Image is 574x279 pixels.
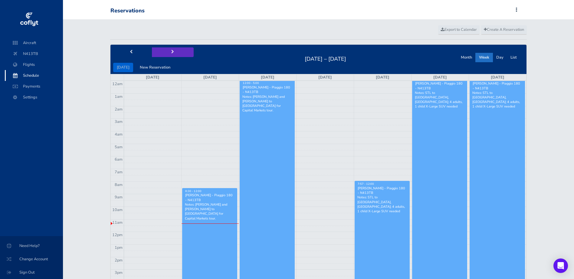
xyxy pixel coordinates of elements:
[11,59,57,70] span: Flights
[376,75,389,80] a: [DATE]
[242,95,292,113] p: Notes: [PERSON_NAME] and [PERSON_NAME] to [GEOGRAPHIC_DATA] for Capital Markets tour.
[484,27,524,32] span: Create A Reservation
[472,81,522,90] div: [PERSON_NAME] - Piaggio 180 - N413TB
[203,75,217,80] a: [DATE]
[433,75,447,80] a: [DATE]
[243,81,259,85] span: 12:00 - 5:00
[507,53,520,62] button: List
[112,81,123,87] span: 12am
[115,119,123,124] span: 3am
[441,27,477,32] span: Export to Calendar
[115,107,123,112] span: 2am
[261,75,274,80] a: [DATE]
[136,63,174,72] button: New Reservation
[438,25,480,34] a: Export to Calendar
[7,254,56,265] span: Change Account
[553,258,568,273] div: Open Intercom Messenger
[115,258,123,263] span: 2pm
[115,157,123,162] span: 6am
[115,169,123,175] span: 7am
[358,182,374,186] span: 7:57 - 12:00
[115,270,123,275] span: 3pm
[19,11,39,29] img: coflyt logo
[318,75,332,80] a: [DATE]
[115,94,123,99] span: 1am
[110,8,145,14] div: Reservations
[242,85,292,94] div: [PERSON_NAME] - Piaggio 180 - N413TB
[185,193,235,202] div: [PERSON_NAME] - Piaggio 180 - N413TB
[112,220,123,225] span: 11am
[357,195,407,213] p: Notes: STL to [GEOGRAPHIC_DATA], [GEOGRAPHIC_DATA]; 4 adults, 1 child X-Large SUV needed
[301,54,350,63] h2: [DATE] – [DATE]
[457,53,476,62] button: Month
[11,48,57,59] span: N413TB
[115,132,123,137] span: 4am
[11,81,57,92] span: Payments
[112,207,123,213] span: 10am
[11,70,57,81] span: Schedule
[11,37,57,48] span: Aircraft
[146,75,159,80] a: [DATE]
[110,47,152,57] button: prev
[7,267,56,278] span: Sign Out
[472,91,522,109] p: Notes: STL to [GEOGRAPHIC_DATA], [GEOGRAPHIC_DATA]; 4 adults, 1 child X-Large SUV needed
[115,144,123,150] span: 5am
[112,232,123,238] span: 12pm
[357,186,407,195] div: [PERSON_NAME] - Piaggio 180 - N413TB
[115,245,123,250] span: 1pm
[493,53,507,62] button: Day
[415,81,464,90] div: [PERSON_NAME] - Piaggio 180 - N413TB
[491,75,504,80] a: [DATE]
[152,47,194,57] button: next
[11,92,57,103] span: Settings
[113,63,133,72] button: [DATE]
[115,182,123,188] span: 8am
[185,189,202,193] span: 8:30 - 12:00
[481,25,527,34] a: Create A Reservation
[185,202,235,221] p: Notes: [PERSON_NAME] and [PERSON_NAME] to [GEOGRAPHIC_DATA] for Capital Markets tour.
[475,53,493,62] button: Week
[7,240,56,251] span: Need Help?
[115,194,123,200] span: 9am
[415,91,464,109] p: Notes: STL to [GEOGRAPHIC_DATA], [GEOGRAPHIC_DATA]; 4 adults, 1 child X-Large SUV needed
